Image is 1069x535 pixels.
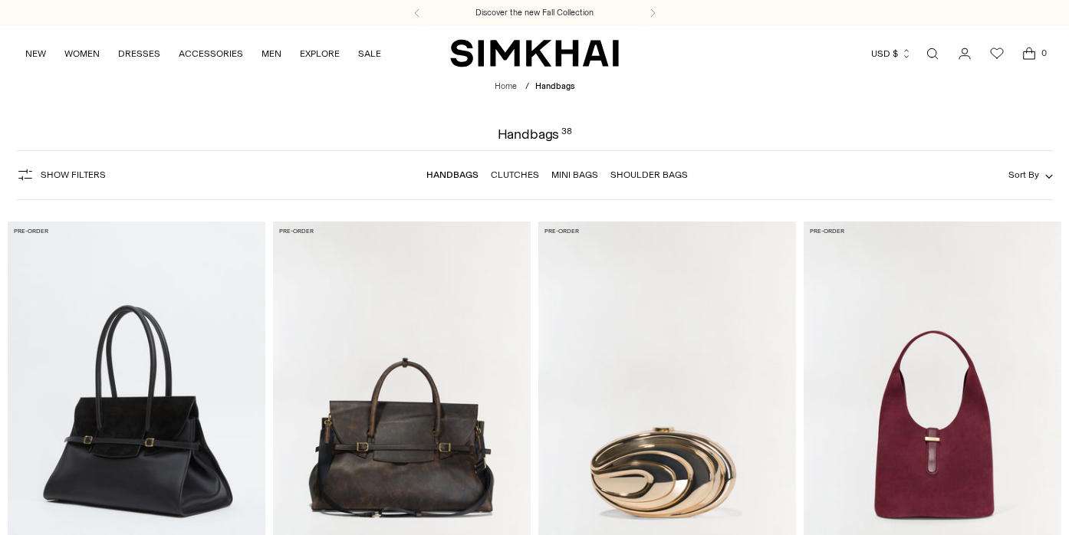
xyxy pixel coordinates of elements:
span: Show Filters [41,169,106,180]
span: Sort By [1008,169,1039,180]
div: 38 [561,127,572,141]
a: Open search modal [917,38,948,69]
a: SALE [358,37,381,71]
a: SIMKHAI [450,38,619,68]
a: ACCESSORIES [179,37,243,71]
a: Home [495,81,517,91]
span: Handbags [535,81,574,91]
nav: breadcrumbs [495,80,574,94]
div: / [525,80,529,94]
a: WOMEN [64,37,100,71]
a: MEN [261,37,281,71]
button: Sort By [1008,166,1053,183]
h1: Handbags [498,127,572,141]
a: Handbags [426,169,479,180]
a: NEW [25,37,46,71]
button: Show Filters [16,162,106,187]
a: Discover the new Fall Collection [475,7,594,19]
a: Go to the account page [949,38,980,69]
span: 0 [1037,46,1051,60]
nav: Linked collections [426,159,688,191]
a: Wishlist [982,38,1012,69]
a: Clutches [491,169,539,180]
a: Shoulder Bags [610,169,688,180]
a: Mini Bags [551,169,598,180]
a: DRESSES [118,37,160,71]
a: Open cart modal [1014,38,1044,69]
button: USD $ [871,37,912,71]
a: EXPLORE [300,37,340,71]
